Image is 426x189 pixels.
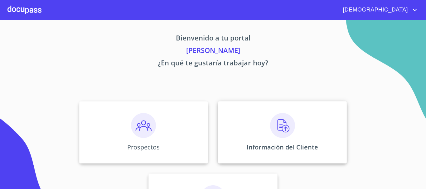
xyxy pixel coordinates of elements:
img: prospectos.png [131,113,156,138]
p: Información del Cliente [247,143,318,151]
p: [PERSON_NAME] [21,45,405,58]
p: Bienvenido a tu portal [21,33,405,45]
img: carga.png [270,113,295,138]
span: [DEMOGRAPHIC_DATA] [338,5,411,15]
p: ¿En qué te gustaría trabajar hoy? [21,58,405,70]
p: Prospectos [127,143,160,151]
button: account of current user [338,5,419,15]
